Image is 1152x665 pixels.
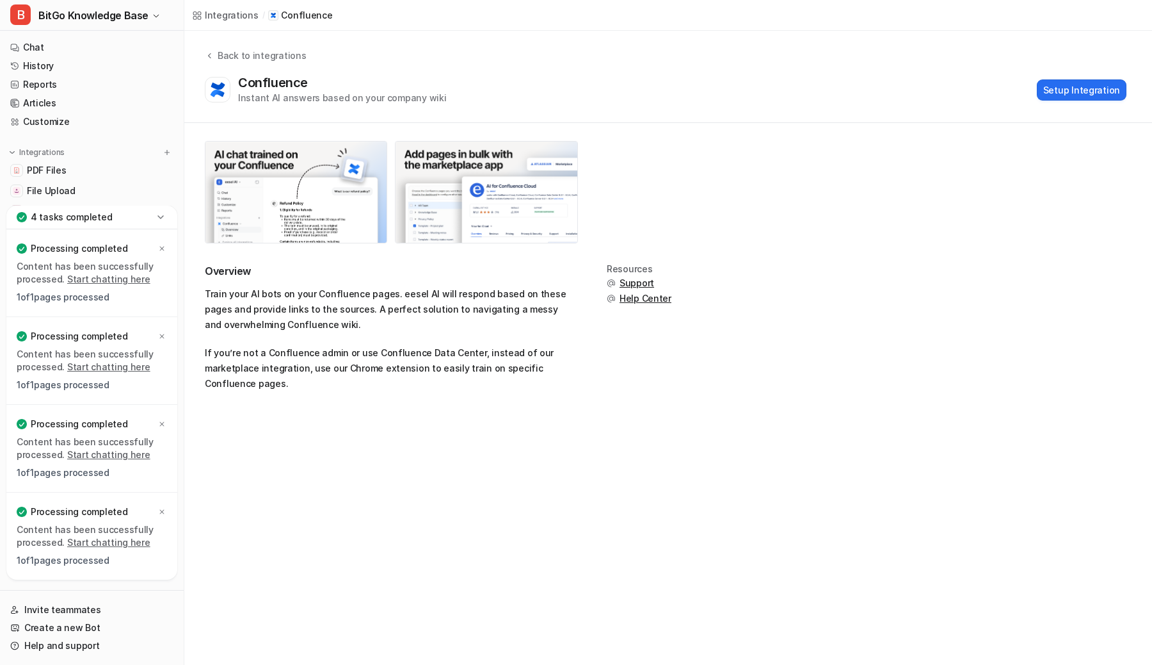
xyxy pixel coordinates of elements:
[19,147,65,158] p: Integrations
[620,292,671,305] span: Help Center
[238,91,446,104] div: Instant AI answers based on your company wiki
[27,205,99,218] span: [DOMAIN_NAME]
[607,292,671,305] button: Help Center
[5,601,179,619] a: Invite teammates
[238,75,313,90] div: Confluence
[17,436,167,461] p: Content has been successfully processed.
[31,242,127,255] p: Processing completed
[5,94,179,112] a: Articles
[607,264,671,274] div: Resources
[5,202,179,220] a: developers.bitgo.com[DOMAIN_NAME]
[67,361,150,372] a: Start chatting here
[67,449,150,460] a: Start chatting here
[262,10,265,21] span: /
[268,9,332,22] a: Confluence iconConfluence
[5,38,179,56] a: Chat
[620,277,654,290] span: Support
[5,76,179,94] a: Reports
[17,348,167,374] p: Content has been successfully processed.
[607,277,671,290] button: Support
[607,279,616,288] img: support.svg
[205,345,576,391] p: If you’re not a Confluence admin or use Confluence Data Center, instead of our marketplace integr...
[17,466,167,479] p: 1 of 1 pages processed
[31,418,127,431] p: Processing completed
[205,8,259,22] div: Integrations
[13,167,20,174] img: PDF Files
[31,211,112,224] p: 4 tasks completed
[5,113,179,131] a: Customize
[67,274,150,284] a: Start chatting here
[17,554,167,567] p: 1 of 1 pages processed
[67,537,150,548] a: Start chatting here
[5,161,179,179] a: PDF FilesPDF Files
[31,330,127,343] p: Processing completed
[17,260,167,286] p: Content has been successfully processed.
[5,146,68,159] button: Integrations
[5,182,179,200] a: File UploadFile Upload
[13,187,20,195] img: File Upload
[163,148,172,157] img: menu_add.svg
[209,81,227,99] img: confluence
[281,9,332,22] p: Confluence
[192,8,259,22] a: Integrations
[17,379,167,391] p: 1 of 1 pages processed
[31,505,127,518] p: Processing completed
[1037,79,1126,101] button: Setup Integration
[214,49,306,62] div: Back to integrations
[607,294,616,303] img: support.svg
[5,57,179,75] a: History
[27,185,76,197] span: File Upload
[17,523,167,549] p: Content has been successfully processed.
[270,12,276,19] img: Confluence icon
[38,6,148,24] span: BitGo Knowledge Base
[205,286,576,332] p: Train your AI bots on your Confluence pages. eesel AI will respond based on these pages and provi...
[8,148,17,157] img: expand menu
[205,49,306,75] button: Back to integrations
[27,164,66,177] span: PDF Files
[205,264,576,279] h2: Overview
[10,4,31,25] span: B
[5,619,179,637] a: Create a new Bot
[5,637,179,655] a: Help and support
[17,291,167,304] p: 1 of 1 pages processed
